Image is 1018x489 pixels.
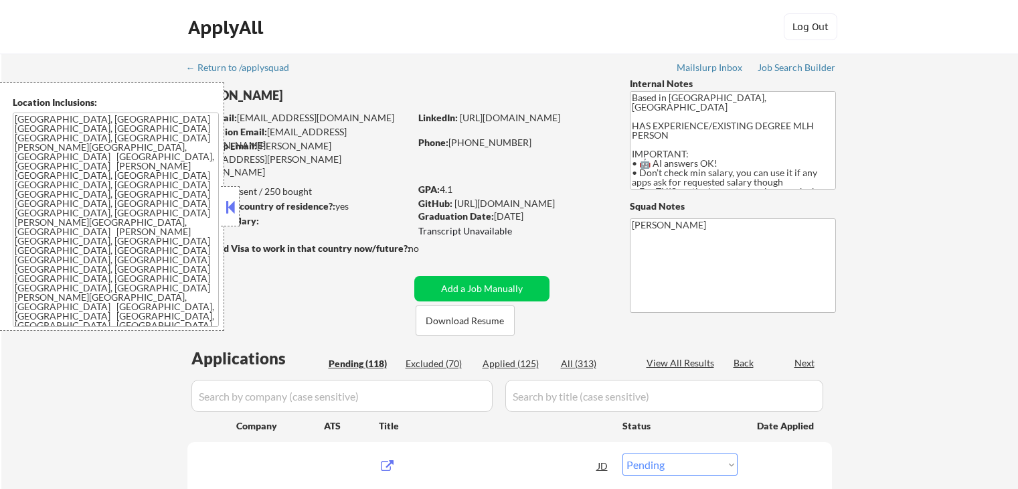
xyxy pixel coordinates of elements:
[187,185,410,198] div: 105 sent / 250 bought
[622,413,738,437] div: Status
[630,77,836,90] div: Internal Notes
[757,419,816,433] div: Date Applied
[758,62,836,76] a: Job Search Builder
[784,13,837,40] button: Log Out
[416,305,515,336] button: Download Resume
[418,210,494,222] strong: Graduation Date:
[329,357,396,370] div: Pending (118)
[13,96,219,109] div: Location Inclusions:
[236,419,324,433] div: Company
[734,356,755,370] div: Back
[187,200,406,213] div: yes
[188,16,267,39] div: ApplyAll
[418,136,608,149] div: [PHONE_NUMBER]
[379,419,610,433] div: Title
[647,356,718,370] div: View All Results
[418,137,448,148] strong: Phone:
[460,112,560,123] a: [URL][DOMAIN_NAME]
[454,198,555,209] a: [URL][DOMAIN_NAME]
[187,200,335,212] strong: Can work in country of residence?:
[186,63,302,72] div: ← Return to /applysquad
[677,63,744,72] div: Mailslurp Inbox
[191,350,324,366] div: Applications
[324,419,379,433] div: ATS
[418,198,452,209] strong: GitHub:
[414,276,549,301] button: Add a Job Manually
[794,356,816,370] div: Next
[596,453,610,478] div: JD
[418,210,608,223] div: [DATE]
[408,242,446,255] div: no
[418,183,610,196] div: 4.1
[187,242,410,254] strong: Will need Visa to work in that country now/future?:
[188,111,410,125] div: [EMAIL_ADDRESS][DOMAIN_NAME]
[191,380,493,412] input: Search by company (case sensitive)
[186,62,302,76] a: ← Return to /applysquad
[418,184,440,195] strong: GPA:
[188,125,410,151] div: [EMAIL_ADDRESS][DOMAIN_NAME]
[418,112,458,123] strong: LinkedIn:
[758,63,836,72] div: Job Search Builder
[630,200,836,213] div: Squad Notes
[187,87,462,104] div: [PERSON_NAME]
[505,380,823,412] input: Search by title (case sensitive)
[406,357,473,370] div: Excluded (70)
[483,357,549,370] div: Applied (125)
[187,139,410,179] div: [PERSON_NAME][EMAIL_ADDRESS][PERSON_NAME][DOMAIN_NAME]
[561,357,628,370] div: All (313)
[677,62,744,76] a: Mailslurp Inbox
